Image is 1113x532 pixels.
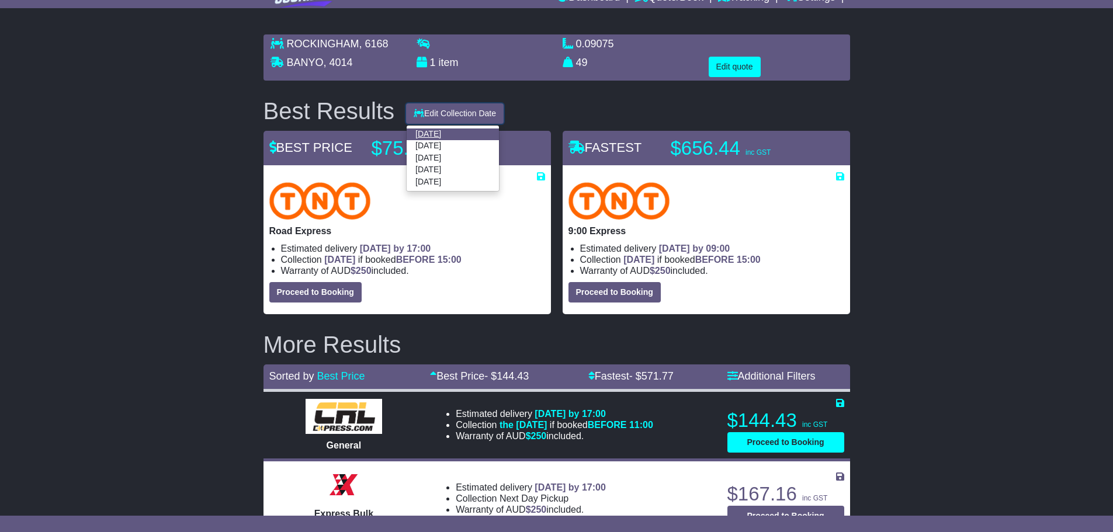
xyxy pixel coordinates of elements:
a: [DATE] [407,164,499,176]
span: BEFORE [588,420,627,430]
span: 250 [531,505,547,514]
button: Edit Collection Date [406,103,504,124]
p: $656.44 [671,137,817,160]
span: BEFORE [396,255,435,265]
img: CRL: General [306,399,382,434]
span: 250 [356,266,372,276]
span: ROCKINGHAM [287,38,359,50]
p: $167.16 [727,482,844,506]
span: 11:00 [629,420,653,430]
span: BEST PRICE [269,140,352,155]
a: [DATE] [407,176,499,187]
span: inc GST [802,494,827,502]
span: Sorted by [269,370,314,382]
li: Estimated delivery [281,243,545,254]
span: [DATE] [324,255,355,265]
span: item [439,57,459,68]
li: Estimated delivery [456,482,606,493]
span: $ [351,266,372,276]
span: 250 [655,266,671,276]
li: Collection [456,419,653,430]
button: Proceed to Booking [727,432,844,453]
img: TNT Domestic: 9:00 Express [568,182,670,220]
a: Fastest- $571.77 [588,370,674,382]
span: $ [650,266,671,276]
li: Warranty of AUD included. [456,504,606,515]
button: Proceed to Booking [269,282,362,302]
span: if booked [500,420,653,430]
span: 15:00 [737,255,761,265]
span: [DATE] by 17:00 [360,244,431,253]
span: 1 [430,57,436,68]
button: Proceed to Booking [568,282,661,302]
span: Next Day Pickup [500,493,568,503]
span: inc GST [802,420,827,429]
p: $75.05 [372,137,518,160]
button: Edit quote [709,57,761,77]
span: [DATE] by 09:00 [659,244,730,253]
li: Estimated delivery [456,408,653,419]
span: 49 [576,57,588,68]
li: Warranty of AUD included. [456,430,653,441]
span: BANYO [287,57,324,68]
span: [DATE] [623,255,654,265]
li: Collection [580,254,844,265]
span: 0.09075 [576,38,614,50]
span: $ [526,431,547,441]
span: BEFORE [695,255,734,265]
span: 571.77 [642,370,674,382]
img: TNT Domestic: Road Express [269,182,371,220]
span: if booked [623,255,760,265]
span: General [327,440,362,450]
li: Collection [281,254,545,265]
p: 9:00 Express [568,225,844,237]
span: FASTEST [568,140,642,155]
span: 15:00 [438,255,462,265]
a: Best Price [317,370,365,382]
span: 144.43 [497,370,529,382]
span: [DATE] by 17:00 [535,409,606,419]
span: $ [526,505,547,514]
span: 250 [531,431,547,441]
li: Warranty of AUD included. [281,265,545,276]
a: Best Price- $144.43 [430,370,529,382]
li: Warranty of AUD included. [580,265,844,276]
span: , 6168 [359,38,389,50]
li: Collection [456,493,606,504]
button: Proceed to Booking [727,506,844,526]
h2: More Results [263,332,850,357]
a: Additional Filters [727,370,816,382]
span: inc GST [746,148,771,157]
span: , 4014 [324,57,353,68]
p: $144.43 [727,409,844,432]
p: Road Express [269,225,545,237]
li: Estimated delivery [580,243,844,254]
img: Border Express: Express Bulk Service [326,467,361,502]
a: [DATE] [407,128,499,140]
span: Express Bulk Service [314,509,373,530]
span: - $ [629,370,674,382]
span: - $ [484,370,529,382]
span: [DATE] by 17:00 [535,482,606,492]
span: the [DATE] [500,420,547,430]
a: [DATE] [407,152,499,164]
a: [DATE] [407,140,499,152]
span: if booked [324,255,461,265]
div: Best Results [258,98,401,124]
